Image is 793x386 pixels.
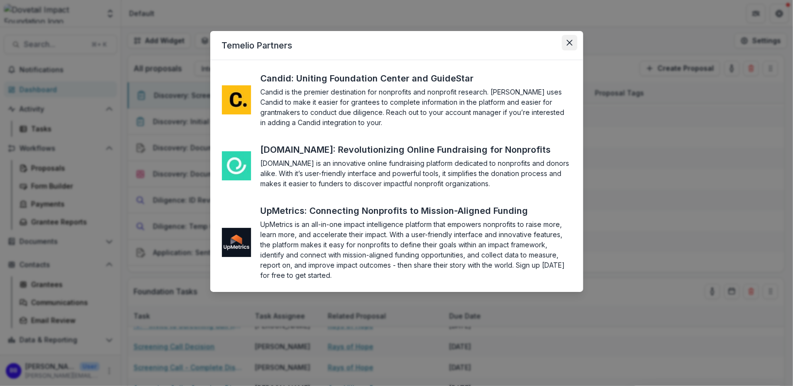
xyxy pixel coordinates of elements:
[222,228,251,257] img: me
[222,85,251,114] img: me
[261,87,572,128] section: Candid is the premier destination for nonprofits and nonprofit research. [PERSON_NAME] uses Candi...
[222,151,251,180] img: me
[261,143,569,156] a: [DOMAIN_NAME]: Revolutionizing Online Fundraising for Nonprofits
[261,219,572,280] section: UpMetrics is an all-in-one impact intelligence platform that empowers nonprofits to raise more, l...
[261,204,546,217] a: UpMetrics: Connecting Nonprofits to Mission-Aligned Funding
[261,158,572,189] section: [DOMAIN_NAME] is an innovative online fundraising platform dedicated to nonprofits and donors ali...
[210,31,583,60] header: Temelio Partners
[562,35,577,50] button: Close
[261,72,492,85] a: Candid: Uniting Foundation Center and GuideStar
